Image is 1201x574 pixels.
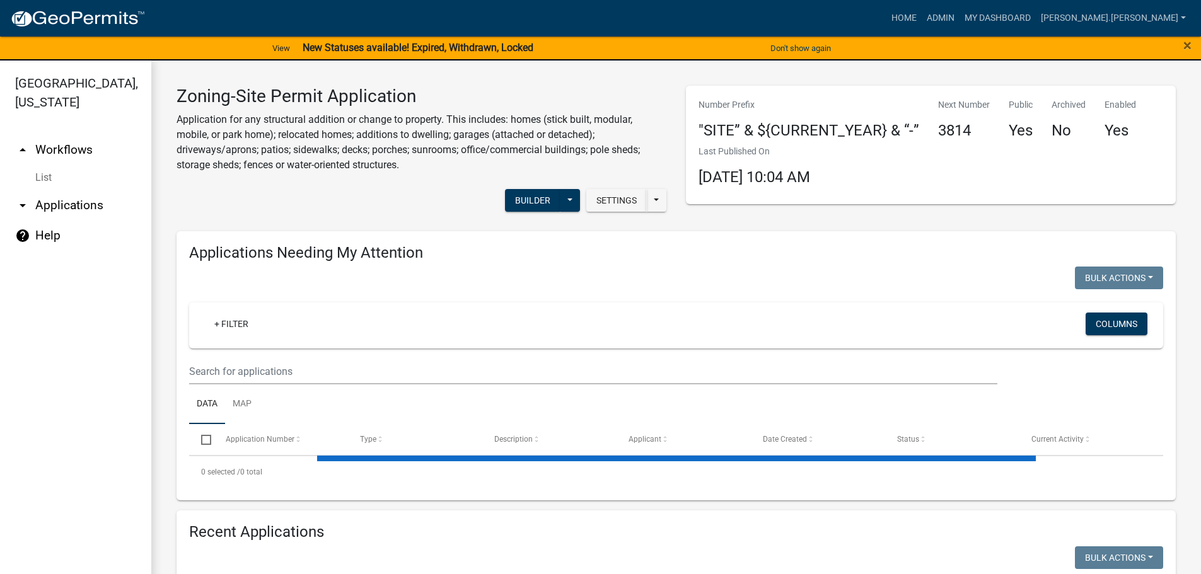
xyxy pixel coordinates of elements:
span: Type [360,435,376,444]
h4: No [1052,122,1086,140]
button: Don't show again [765,38,836,59]
datatable-header-cell: Applicant [617,424,751,454]
button: Settings [586,189,647,212]
datatable-header-cell: Date Created [751,424,885,454]
datatable-header-cell: Type [347,424,482,454]
button: Bulk Actions [1075,267,1163,289]
p: Next Number [938,98,990,112]
datatable-header-cell: Status [885,424,1019,454]
a: My Dashboard [960,6,1036,30]
datatable-header-cell: Select [189,424,213,454]
span: Status [897,435,919,444]
span: 0 selected / [201,468,240,476]
a: Admin [922,6,960,30]
span: Application Number [226,435,294,444]
p: Number Prefix [699,98,919,112]
p: Enabled [1105,98,1136,112]
button: Columns [1086,313,1147,335]
h4: Yes [1105,122,1136,140]
h4: Recent Applications [189,523,1163,541]
a: View [267,38,295,59]
h4: Yes [1009,122,1033,140]
strong: New Statuses available! Expired, Withdrawn, Locked [303,42,533,54]
span: Date Created [763,435,807,444]
p: Archived [1052,98,1086,112]
h3: Zoning-Site Permit Application [177,86,667,107]
datatable-header-cell: Description [482,424,617,454]
h4: Applications Needing My Attention [189,244,1163,262]
p: Public [1009,98,1033,112]
button: Builder [505,189,560,212]
i: arrow_drop_up [15,142,30,158]
span: [DATE] 10:04 AM [699,168,810,186]
i: help [15,228,30,243]
a: [PERSON_NAME].[PERSON_NAME] [1036,6,1191,30]
h4: "SITE” & ${CURRENT_YEAR} & “-” [699,122,919,140]
input: Search for applications [189,359,997,384]
i: arrow_drop_down [15,198,30,213]
span: Applicant [629,435,661,444]
p: Application for any structural addition or change to property. This includes: homes (stick built,... [177,112,667,173]
button: Bulk Actions [1075,546,1163,569]
a: + Filter [204,313,258,335]
button: Close [1183,38,1192,53]
p: Last Published On [699,145,810,158]
a: Home [886,6,922,30]
h4: 3814 [938,122,990,140]
span: × [1183,37,1192,54]
datatable-header-cell: Application Number [213,424,347,454]
a: Map [225,384,259,425]
datatable-header-cell: Current Activity [1019,424,1154,454]
span: Current Activity [1031,435,1084,444]
div: 0 total [189,456,1163,488]
a: Data [189,384,225,425]
span: Description [494,435,533,444]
